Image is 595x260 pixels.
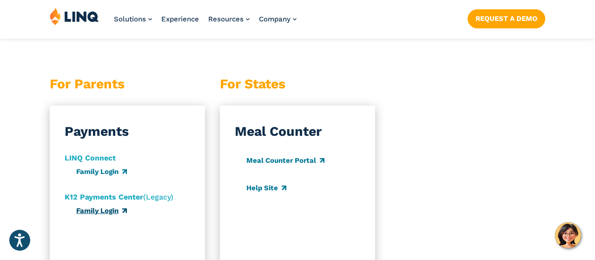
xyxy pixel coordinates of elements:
[114,15,152,23] a: Solutions
[259,15,291,23] span: Company
[65,153,116,162] strong: LINQ Connect
[246,184,286,192] a: Help Site
[208,15,250,23] a: Resources
[65,193,143,201] strong: K12 Payments Center
[76,207,127,215] a: Family Login
[76,167,127,176] a: Family Login
[468,7,545,28] nav: Button Navigation
[114,7,297,38] nav: Primary Navigation
[468,9,545,28] a: Request a Demo
[208,15,244,23] span: Resources
[50,7,99,25] img: LINQ | K‑12 Software
[220,75,375,93] h3: For States
[50,75,205,93] h3: For Parents
[235,122,322,141] h3: Meal Counter
[65,192,173,203] p: (Legacy)
[259,15,297,23] a: Company
[114,15,146,23] span: Solutions
[555,222,581,248] button: Hello, have a question? Let’s chat.
[161,15,199,23] a: Experience
[246,156,324,165] a: Meal Counter Portal
[65,122,129,141] h3: Payments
